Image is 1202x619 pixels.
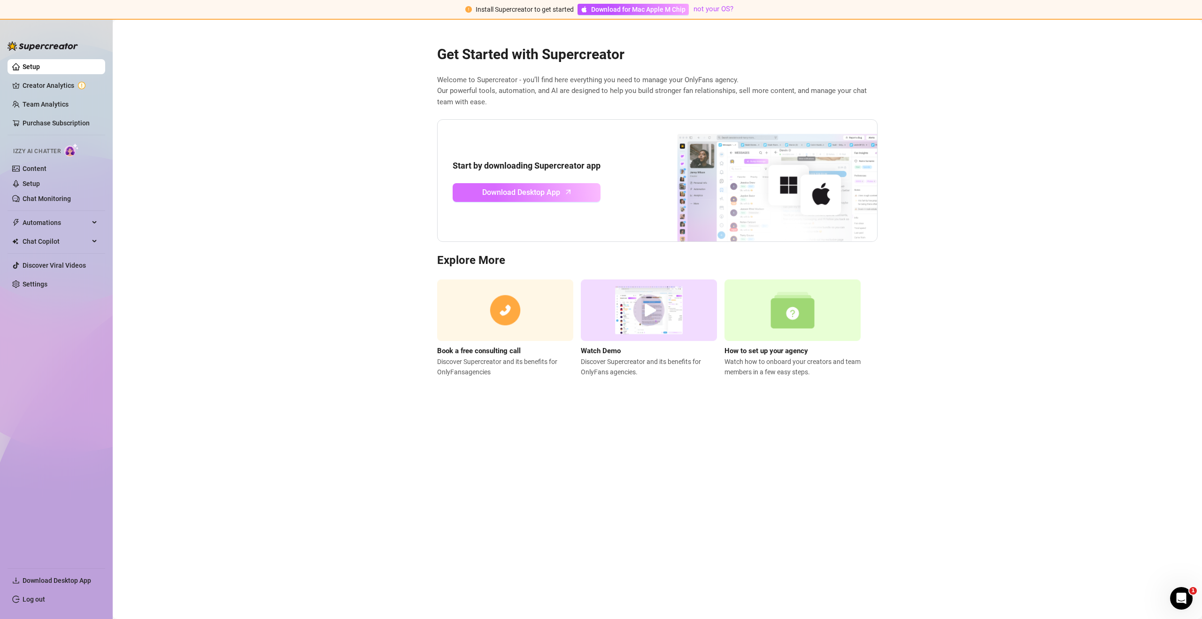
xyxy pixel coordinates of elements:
a: Team Analytics [23,101,69,108]
span: Chat Copilot [23,234,89,249]
span: Automations [23,215,89,230]
span: arrow-up [563,186,574,197]
span: download [12,577,20,584]
span: Install Supercreator to get started [476,6,574,13]
h2: Get Started with Supercreator [437,46,878,63]
a: not your OS? [693,5,733,13]
span: apple [581,6,587,13]
a: Content [23,165,46,172]
span: 1 [1189,587,1197,595]
iframe: Intercom live chat [1170,587,1193,610]
a: Settings [23,280,47,288]
img: download app [642,120,877,242]
a: Setup [23,63,40,70]
strong: Book a free consulting call [437,347,521,355]
a: Download Desktop Apparrow-up [453,183,601,202]
img: supercreator demo [581,279,717,341]
span: exclamation-circle [465,6,472,13]
span: Welcome to Supercreator - you’ll find here everything you need to manage your OnlyFans agency. Ou... [437,75,878,108]
span: Discover Supercreator and its benefits for OnlyFans agencies. [581,356,717,377]
span: Download Desktop App [23,577,91,584]
a: Setup [23,180,40,187]
strong: Watch Demo [581,347,621,355]
a: Log out [23,596,45,603]
a: Discover Viral Videos [23,262,86,269]
img: logo-BBDzfeDw.svg [8,41,78,51]
strong: How to set up your agency [724,347,808,355]
a: Creator Analytics exclamation-circle [23,78,98,93]
h3: Explore More [437,253,878,268]
span: Discover Supercreator and its benefits for OnlyFans agencies [437,356,573,377]
span: thunderbolt [12,219,20,226]
img: Chat Copilot [12,238,18,245]
a: Watch DemoDiscover Supercreator and its benefits for OnlyFans agencies. [581,279,717,377]
img: consulting call [437,279,573,341]
span: Izzy AI Chatter [13,147,61,156]
span: Watch how to onboard your creators and team members in a few easy steps. [724,356,861,377]
span: Download for Mac Apple M Chip [591,4,686,15]
img: AI Chatter [64,143,79,157]
a: Book a free consulting callDiscover Supercreator and its benefits for OnlyFansagencies [437,279,573,377]
a: Download for Mac Apple M Chip [578,4,689,15]
span: Download Desktop App [482,186,560,198]
a: How to set up your agencyWatch how to onboard your creators and team members in a few easy steps. [724,279,861,377]
a: Chat Monitoring [23,195,71,202]
a: Purchase Subscription [23,116,98,131]
strong: Start by downloading Supercreator app [453,161,601,170]
img: setup agency guide [724,279,861,341]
